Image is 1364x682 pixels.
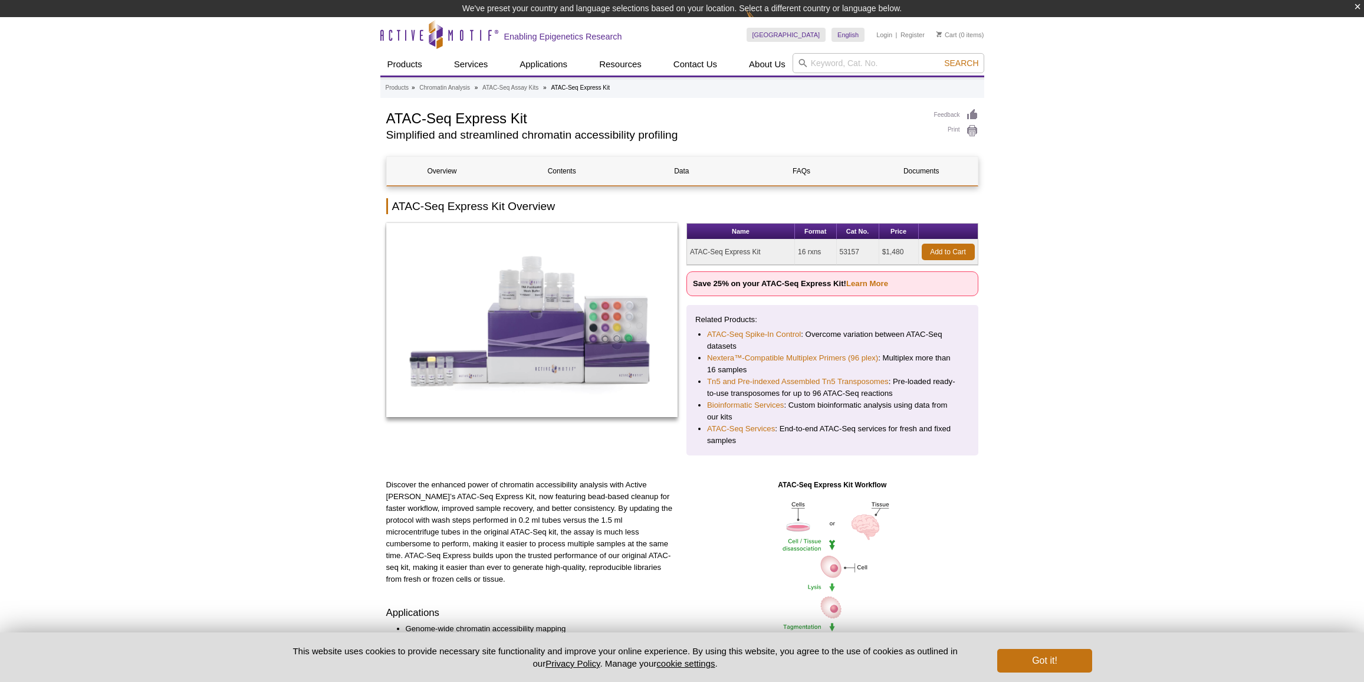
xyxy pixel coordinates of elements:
li: : Multiplex more than 16 samples [707,352,958,376]
p: Discover the enhanced power of chromatin accessibility analysis with Active [PERSON_NAME]’s ATAC-... [386,479,678,585]
a: Add to Cart [922,244,975,260]
a: Services [447,53,495,76]
p: Related Products: [695,314,969,326]
li: : Overcome variation between ATAC-Seq datasets [707,329,958,352]
img: ATAC-Seq Express Kit [386,223,678,418]
a: [GEOGRAPHIC_DATA] [747,28,826,42]
li: » [475,84,478,91]
td: $1,480 [879,240,919,265]
a: Products [380,53,429,76]
th: Name [687,224,795,240]
h1: ATAC-Seq Express Kit [386,109,922,126]
li: ATAC-Seq Express Kit [551,84,610,91]
li: Genome-wide chromatin accessibility mapping [406,623,666,635]
a: Chromatin Analysis [419,83,470,93]
button: cookie settings [656,658,715,668]
a: Register [900,31,925,39]
a: ATAC-Seq Spike-In Control [707,329,801,340]
td: ATAC-Seq Express Kit [687,240,795,265]
p: This website uses cookies to provide necessary site functionality and improve your online experie... [272,645,978,670]
a: Overview [387,157,498,185]
a: Bioinformatic Services [707,399,784,411]
button: Got it! [997,649,1092,673]
strong: Save 25% on your ATAC-Seq Express Kit! [693,279,888,288]
a: About Us [742,53,793,76]
a: ATAC-Seq Services [707,423,775,435]
li: : Pre-loaded ready-to-use transposomes for up to 96 ATAC-Seq reactions [707,376,958,399]
a: Data [626,157,737,185]
a: Contact Us [666,53,724,76]
a: Documents [866,157,977,185]
a: Learn More [846,279,888,288]
img: Your Cart [936,31,942,37]
a: Privacy Policy [545,658,600,668]
h2: Simplified and streamlined chromatin accessibility profiling [386,130,922,140]
h2: Enabling Epigenetics Research [504,31,622,42]
input: Keyword, Cat. No. [793,53,984,73]
a: FAQs [746,157,857,185]
a: Resources [592,53,649,76]
strong: ATAC-Seq Express Kit Workflow [778,481,886,489]
li: : Custom bioinformatic analysis using data from our kits [707,399,958,423]
span: Search [944,58,978,68]
th: Format [795,224,837,240]
h3: Applications [386,606,678,620]
li: | [896,28,898,42]
th: Price [879,224,919,240]
img: Change Here [746,9,777,37]
a: Feedback [934,109,978,122]
li: » [543,84,547,91]
a: Nextera™-Compatible Multiplex Primers (96 plex) [707,352,878,364]
td: 53157 [837,240,879,265]
a: ATAC-Seq Assay Kits [482,83,538,93]
a: Tn5 and Pre-indexed Assembled Tn5 Transposomes [707,376,889,388]
a: English [831,28,865,42]
td: 16 rxns [795,240,837,265]
a: Applications [512,53,574,76]
a: Print [934,124,978,137]
a: Login [876,31,892,39]
li: » [412,84,415,91]
th: Cat No. [837,224,879,240]
a: Contents [507,157,617,185]
a: Products [386,83,409,93]
button: Search [941,58,982,68]
a: Cart [936,31,957,39]
li: (0 items) [936,28,984,42]
li: : End-to-end ATAC-Seq services for fresh and fixed samples [707,423,958,447]
h2: ATAC-Seq Express Kit Overview [386,198,978,214]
